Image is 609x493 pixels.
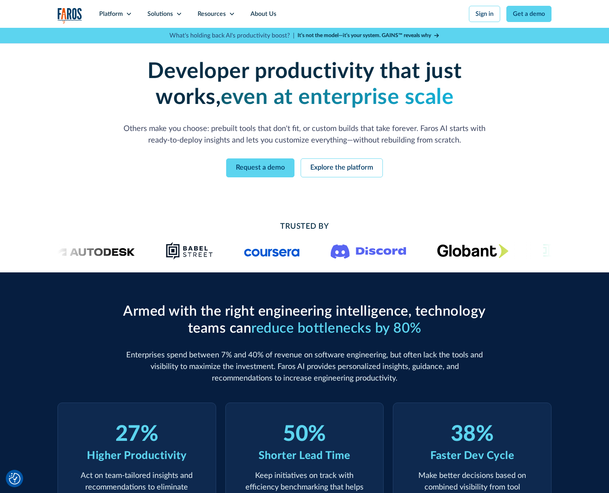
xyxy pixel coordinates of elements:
[115,422,140,447] div: 27
[251,321,421,335] span: reduce bottlenecks by 80%
[298,33,431,38] strong: It’s not the model—it’s your system. GAINS™ reveals why
[506,6,551,22] a: Get a demo
[430,447,514,464] div: Faster Dev Cycle
[298,32,440,40] a: It’s not the model—it’s your system. GAINS™ reveals why
[169,31,294,40] p: What's holding back AI's productivity boost? |
[9,473,20,484] img: Revisit consent button
[147,61,462,108] strong: Developer productivity that just works,
[147,9,173,19] div: Solutions
[198,9,226,19] div: Resources
[244,245,300,257] img: Logo of the online learning platform Coursera.
[283,422,308,447] div: 50
[9,473,20,484] button: Cookie Settings
[301,158,383,177] a: Explore the platform
[58,8,82,24] img: Logo of the analytics and reporting company Faros.
[55,246,135,256] img: Logo of the design software company Autodesk.
[119,221,490,232] h2: Trusted By
[476,422,494,447] div: %
[58,8,82,24] a: home
[259,447,350,464] div: Shorter Lead Time
[87,447,187,464] div: Higher Productivity
[331,243,406,259] img: Logo of the communication platform Discord.
[166,241,213,260] img: Babel Street logo png
[226,158,294,177] a: Request a demo
[99,9,123,19] div: Platform
[119,303,490,337] h2: Armed with the right engineering intelligence, technology teams can
[308,422,326,447] div: %
[140,422,159,447] div: %
[469,6,500,22] a: Sign in
[119,349,490,384] p: Enterprises spend between 7% and 40% of revenue on software engineering, but often lack the tools...
[437,244,509,258] img: Globant's logo
[451,422,476,447] div: 38
[221,87,453,108] strong: even at enterprise scale
[119,123,490,146] p: Others make you choose: prebuilt tools that don't fit, or custom builds that take forever. Faros ...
